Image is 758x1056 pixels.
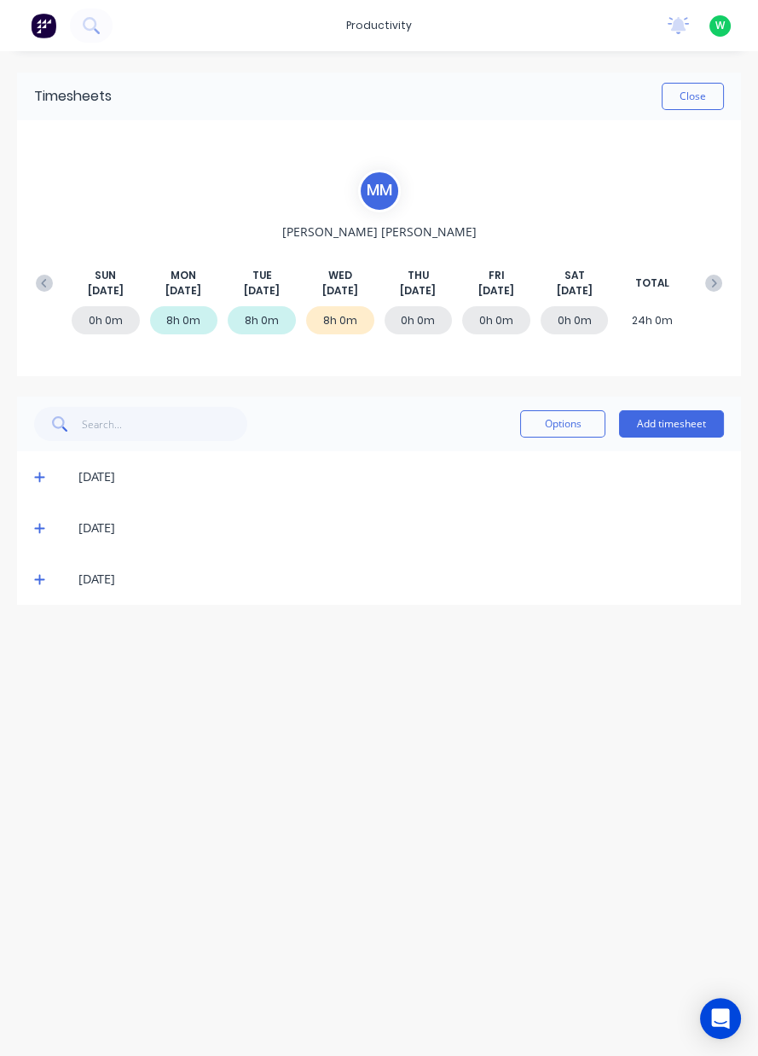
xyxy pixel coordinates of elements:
span: SAT [564,268,585,283]
span: [DATE] [400,283,436,299]
span: [DATE] [322,283,358,299]
div: 8h 0m [228,306,296,334]
span: [DATE] [88,283,124,299]
span: WED [328,268,352,283]
span: [DATE] [165,283,201,299]
div: M M [358,170,401,212]
span: [DATE] [244,283,280,299]
span: [PERSON_NAME] [PERSON_NAME] [282,223,477,241]
div: productivity [338,13,420,38]
div: [DATE] [78,570,724,589]
div: [DATE] [78,519,724,537]
span: W [715,18,725,33]
button: Options [520,410,605,438]
div: Timesheets [34,86,112,107]
div: Open Intercom Messenger [700,998,741,1039]
span: [DATE] [478,283,514,299]
span: SUN [95,268,116,283]
input: Search... [82,407,248,441]
div: 0h 0m [541,306,609,334]
button: Add timesheet [619,410,724,438]
div: 0h 0m [385,306,453,334]
span: TOTAL [635,276,669,291]
div: 0h 0m [72,306,140,334]
div: 0h 0m [462,306,530,334]
div: 8h 0m [306,306,374,334]
span: [DATE] [557,283,593,299]
button: Close [662,83,724,110]
span: MON [171,268,196,283]
div: 8h 0m [150,306,218,334]
span: THU [408,268,429,283]
div: 24h 0m [618,306,686,334]
div: [DATE] [78,467,724,486]
span: TUE [252,268,272,283]
span: FRI [488,268,504,283]
img: Factory [31,13,56,38]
